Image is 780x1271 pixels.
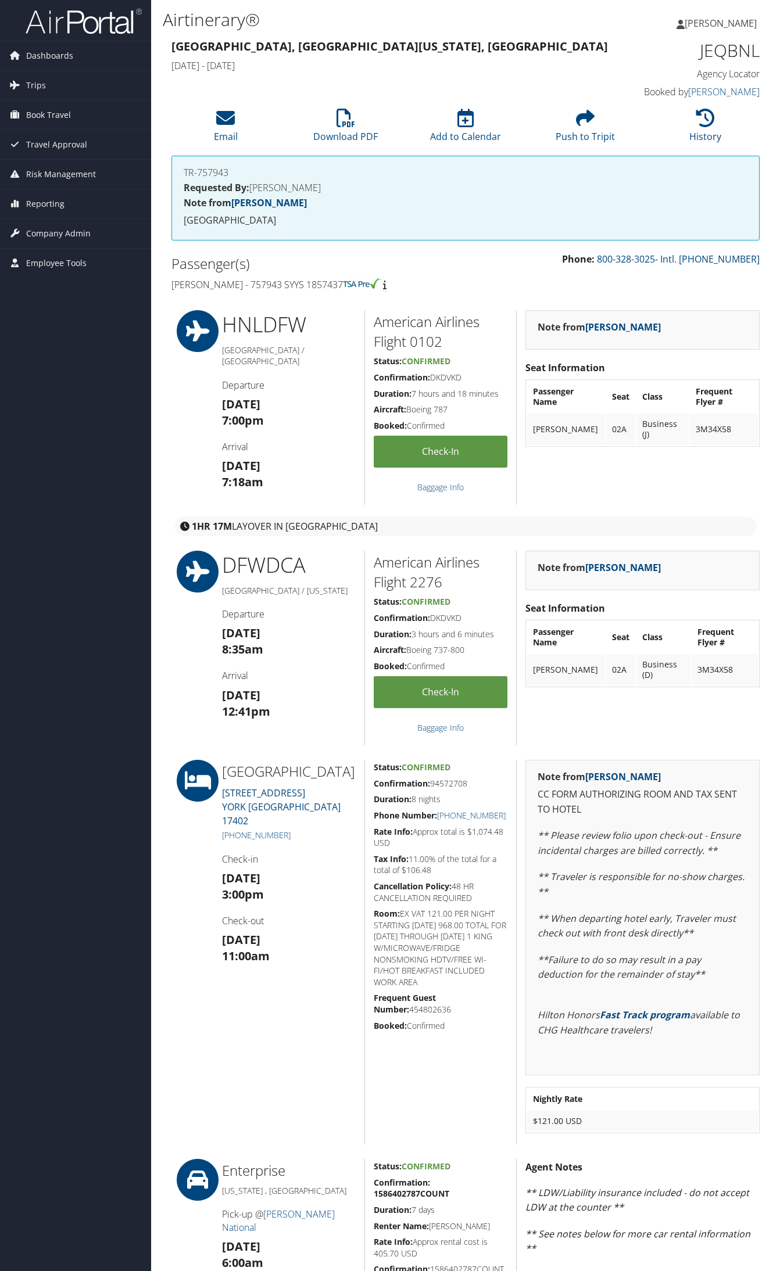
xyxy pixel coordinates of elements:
em: ** LDW/Liability insurance included - do not accept LDW at the counter ** [525,1186,749,1214]
h4: Arrival [222,440,356,453]
a: Baggage Info [417,722,464,733]
strong: 12:41pm [222,703,270,719]
strong: Confirmation: [374,372,430,383]
span: Trips [26,71,46,100]
strong: Tax Info: [374,853,409,864]
a: [PERSON_NAME] [231,196,307,209]
span: [PERSON_NAME] [685,17,757,30]
strong: Note from [538,770,661,783]
span: Travel Approval [26,130,87,159]
strong: Status: [374,1161,402,1172]
th: Frequent Flyer # [690,381,758,412]
h5: EX VAT 121.00 PER NIGHT STARTING [DATE] 968.00 TOTAL FOR [DATE] THROUGH [DATE] 1 KING W/MICROWAVE... [374,908,507,988]
h2: Passenger(s) [171,254,457,274]
em: Hilton Honors available to CHG Healthcare travelers! [538,1008,740,1036]
th: Nightly Rate [527,1089,758,1110]
a: [PERSON_NAME] [677,6,768,41]
h1: HNL DFW [222,310,356,339]
strong: Aircraft: [374,644,406,655]
h4: [PERSON_NAME] [184,183,747,192]
td: [PERSON_NAME] [527,654,605,685]
img: tsa-precheck.png [343,278,381,289]
strong: Phone Number: [374,810,437,821]
h5: 11.00% of the total for a total of $106.48 [374,853,507,876]
h1: DFW DCA [222,551,356,580]
h5: Approx total is $1,074.48 USD [374,826,507,849]
a: Push to Tripit [556,115,615,143]
h5: 7 hours and 18 minutes [374,388,507,400]
td: [PERSON_NAME] [527,414,605,445]
h4: Check-out [222,914,356,927]
a: [PERSON_NAME] National [222,1208,335,1233]
span: Company Admin [26,219,91,248]
h2: [GEOGRAPHIC_DATA] [222,762,356,781]
strong: 8:35am [222,641,263,657]
h2: American Airlines Flight 0102 [374,312,507,351]
strong: [DATE] [222,1238,260,1254]
a: Fast Track program [600,1008,690,1021]
h4: Pick-up @ [222,1208,356,1234]
span: Confirmed [402,1161,450,1172]
a: [PERSON_NAME] [585,321,661,333]
td: 02A [606,654,635,685]
strong: Agent Notes [525,1161,582,1173]
h5: Approx rental cost is 405.70 USD [374,1236,507,1259]
a: [PHONE_NUMBER] [222,830,291,841]
h2: Enterprise [222,1161,356,1180]
em: ** Traveler is responsible for no-show charges. ** [538,870,745,898]
span: Confirmed [402,356,450,367]
h5: Confirmed [374,1020,507,1032]
a: [STREET_ADDRESS]YORK [GEOGRAPHIC_DATA] 17402 [222,787,341,827]
h2: American Airlines Flight 2276 [374,552,507,591]
h5: [US_STATE] , [GEOGRAPHIC_DATA] [222,1185,356,1197]
th: Passenger Name [527,622,605,653]
strong: Duration: [374,629,412,640]
strong: [GEOGRAPHIC_DATA], [GEOGRAPHIC_DATA] [US_STATE], [GEOGRAPHIC_DATA] [171,38,608,54]
h5: 3 hours and 6 minutes [374,629,507,640]
th: Passenger Name [527,381,605,412]
em: ** Please review folio upon check-out - Ensure incidental charges are billed correctly. ** [538,829,740,857]
td: 3M34X58 [692,654,758,685]
h4: TR-757943 [184,168,747,177]
strong: Cancellation Policy: [374,881,452,892]
strong: Status: [374,356,402,367]
strong: Booked: [374,1020,407,1031]
h4: Arrival [222,669,356,682]
h5: [PERSON_NAME] [374,1220,507,1232]
span: Confirmed [402,762,450,773]
strong: Rate Info: [374,1236,413,1247]
strong: 7:00pm [222,412,264,428]
strong: Duration: [374,794,412,805]
strong: [DATE] [222,870,260,886]
h5: [GEOGRAPHIC_DATA] / [GEOGRAPHIC_DATA] [222,344,356,367]
h5: 7 days [374,1204,507,1216]
td: 3M34X58 [690,414,758,445]
h5: DKDVKD [374,612,507,624]
strong: [DATE] [222,932,260,947]
strong: Status: [374,762,402,773]
div: layover in [GEOGRAPHIC_DATA] [174,516,757,536]
strong: Seat Information [525,602,605,615]
a: Baggage Info [417,482,464,493]
h1: Airtinerary® [163,8,567,32]
h5: 48 HR CANCELLATION REQUIRED [374,881,507,903]
td: Business (J) [636,414,689,445]
a: Download PDF [313,115,378,143]
strong: Note from [184,196,307,209]
a: 800-328-3025- Intl. [PHONE_NUMBER] [597,253,760,265]
strong: 1HR 17M [192,520,232,533]
strong: Confirmation: [374,778,430,789]
strong: [DATE] [222,625,260,641]
strong: Note from [538,321,661,333]
span: Employee Tools [26,249,87,278]
td: $121.00 USD [527,1111,758,1132]
strong: 3:00pm [222,886,264,902]
strong: 7:18am [222,474,263,490]
h5: 94572708 [374,778,507,789]
span: Confirmed [402,596,450,607]
th: Frequent Flyer # [692,622,758,653]
a: Add to Calendar [430,115,501,143]
h5: 8 nights [374,794,507,805]
a: [PERSON_NAME] [585,770,661,783]
a: Check-in [374,436,507,468]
